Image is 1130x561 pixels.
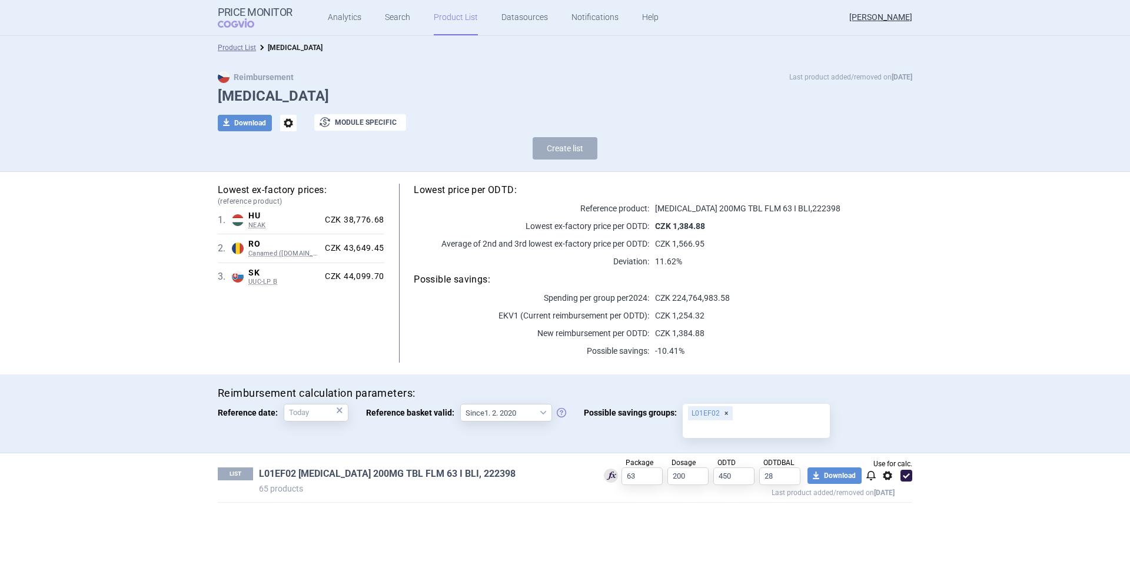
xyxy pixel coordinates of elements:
p: EKV1 (Current reimbursement per ODTD): [414,310,649,321]
a: Product List [218,44,256,52]
p: Average of 2nd and 3rd lowest ex-factory price per ODTD: [414,238,649,250]
h4: Reimbursement calculation parameters: [218,386,912,401]
span: SK [248,268,320,278]
span: 1 . [218,213,232,227]
img: CZ [218,71,230,83]
p: -10.41% [649,345,912,357]
span: 2 . [218,241,232,255]
p: CZK 1,384.88 [649,327,912,339]
strong: [MEDICAL_DATA] [268,44,323,52]
li: Product List [218,42,256,54]
button: Create list [533,137,597,160]
span: Use for calc. [873,460,912,467]
img: Romania [232,243,244,254]
input: Possible savings groups:L01EF02 [687,421,826,437]
h5: Lowest ex-factory prices: [218,184,384,207]
span: Reference basket valid: [366,404,460,421]
p: 65 products [259,483,586,494]
span: COGVIO [218,18,271,28]
input: Reference date:× [284,404,348,421]
span: 3 . [218,270,232,284]
h1: L01EF02 KISQALI 200MG TBL FLM 63 I BLI, 222398 [259,467,586,483]
div: CZK 38,776.68 [320,215,384,225]
p: [MEDICAL_DATA] 200MG TBL FLM 63 I BLI , 222398 [649,203,912,214]
div: CZK 44,099.70 [320,271,384,282]
span: Canamed ([DOMAIN_NAME] - Canamed Annex 1) [248,250,320,258]
p: 11.62% [649,255,912,267]
p: Last product added/removed on [789,71,912,83]
h5: Possible savings: [414,273,912,286]
strong: Price Monitor [218,6,293,18]
strong: CZK 1,384.88 [655,221,705,231]
p: LIST [218,467,253,480]
strong: [DATE] [874,489,895,497]
p: Deviation: [414,255,649,267]
p: Possible savings: [414,345,649,357]
li: Kisqali [256,42,323,54]
p: Lowest ex-factory price per ODTD: [414,220,649,232]
img: Hungary [232,214,244,226]
span: ODTD [717,459,736,467]
p: CZK 224,764,983.58 [649,292,912,304]
p: Spending per group per 2024 : [414,292,649,304]
span: HU [248,211,320,221]
div: L01EF02 [688,406,733,420]
div: CZK 43,649.45 [320,243,384,254]
span: ODTDBAL [763,459,794,467]
div: × [336,404,343,417]
img: Slovakia [232,271,244,283]
span: Possible savings groups: [584,404,683,421]
a: Price MonitorCOGVIO [218,6,293,29]
h1: [MEDICAL_DATA] [218,88,912,105]
p: New reimbursement per ODTD: [414,327,649,339]
button: Download [807,467,862,484]
span: UUC-LP B [248,278,320,286]
a: L01EF02 [MEDICAL_DATA] 200MG TBL FLM 63 I BLI, 222398 [259,467,516,480]
p: Reference product: [414,203,649,214]
h5: Lowest price per ODTD: [414,184,912,197]
select: Reference basket valid: [460,404,552,421]
span: Package [626,459,653,467]
p: CZK 1,566.95 [649,238,912,250]
span: (reference product) [218,197,384,207]
span: RO [248,239,320,250]
span: Dosage [672,459,696,467]
button: Download [218,115,272,131]
strong: [DATE] [892,73,912,81]
span: NEAK [248,221,320,230]
button: Module specific [314,114,406,131]
p: CZK 1,254.32 [649,310,912,321]
p: Last product added/removed on [586,486,895,497]
span: Reference date: [218,404,284,421]
strong: Reimbursement [218,72,294,82]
